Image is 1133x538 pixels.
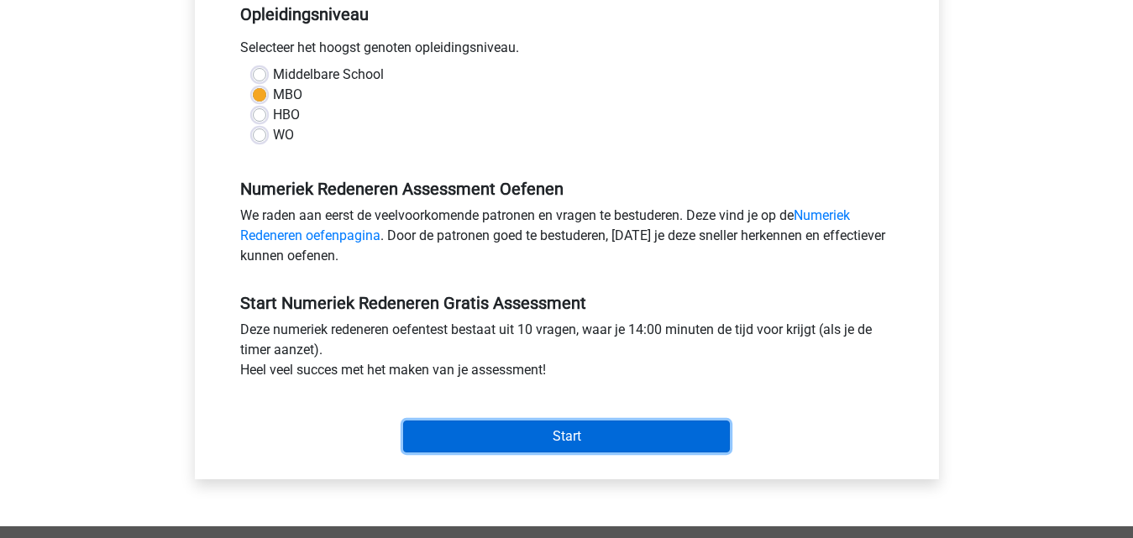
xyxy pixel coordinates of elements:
a: Numeriek Redeneren oefenpagina [240,207,850,243]
label: MBO [273,85,302,105]
div: We raden aan eerst de veelvoorkomende patronen en vragen te bestuderen. Deze vind je op de . Door... [228,206,906,273]
h5: Start Numeriek Redeneren Gratis Assessment [240,293,894,313]
h5: Numeriek Redeneren Assessment Oefenen [240,179,894,199]
label: WO [273,125,294,145]
div: Deze numeriek redeneren oefentest bestaat uit 10 vragen, waar je 14:00 minuten de tijd voor krijg... [228,320,906,387]
div: Selecteer het hoogst genoten opleidingsniveau. [228,38,906,65]
label: HBO [273,105,300,125]
input: Start [403,420,730,452]
label: Middelbare School [273,65,384,85]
